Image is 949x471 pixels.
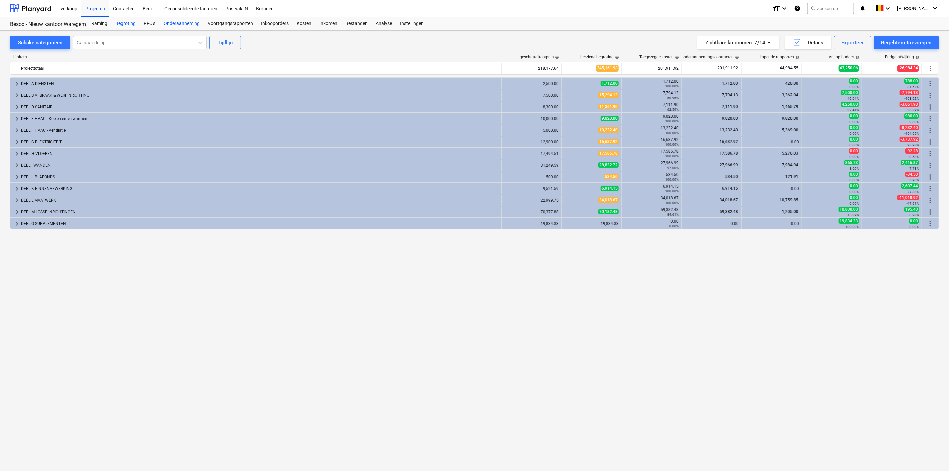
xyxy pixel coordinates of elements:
[904,207,919,212] span: 195.40
[21,102,499,112] div: DEEL D SANITAIR
[914,55,919,59] span: help
[810,6,816,11] span: search
[849,148,859,154] span: 0.00
[719,209,739,214] span: 59,382.48
[624,63,679,74] div: 201,911.92
[601,81,619,86] span: 1,712.00
[315,17,341,30] a: Inkomen
[849,78,859,84] span: 0.00
[900,137,919,142] span: -3,737.92
[850,132,859,135] small: 0.00%
[926,161,934,169] span: Meer acties
[901,160,919,165] span: 2,416.87
[785,174,799,179] span: 121.91
[900,102,919,107] span: -3,061.90
[21,137,499,147] div: DEEL G ELEKTRICITEIT
[844,160,859,165] span: 865.73
[396,17,428,30] a: Instellingen
[897,65,919,71] span: -26,984.34
[504,93,559,98] div: 7,500.00
[839,218,859,224] span: 19,834.33
[904,113,919,119] span: 980.00
[897,6,930,11] span: [PERSON_NAME] De Rho
[905,148,919,154] span: -92.28
[665,131,679,135] small: 100.00%
[834,36,871,49] button: Exporteer
[624,126,679,135] div: 13,232.40
[846,225,859,229] small: 100.00%
[781,104,799,109] span: 1,465.79
[904,78,919,84] span: 788.00
[684,221,739,226] div: 0.00
[926,103,934,111] span: Meer acties
[839,207,859,212] span: 10,800.00
[721,116,739,121] span: 9,020.00
[13,196,21,204] span: keyboard_arrow_right
[504,221,559,226] div: 19,834.33
[910,213,919,217] small: 0.28%
[21,195,499,206] div: DEEL L MAATWERK
[721,186,739,191] span: 6,914.15
[624,114,679,123] div: 9,020.00
[849,125,859,130] span: 0.00
[725,174,739,179] span: 534.50
[504,116,559,121] div: 10,000.00
[504,186,559,191] div: 9,521.59
[372,17,396,30] a: Analyse
[13,161,21,169] span: keyboard_arrow_right
[601,116,619,121] span: 9,020.00
[909,218,919,224] span: 0.00
[926,80,934,88] span: Meer acties
[897,195,919,200] span: -11,018.92
[721,104,739,109] span: 7,111.90
[598,197,619,203] span: 34,018.67
[13,91,21,99] span: keyboard_arrow_right
[719,139,739,144] span: 16,637.92
[13,126,21,134] span: keyboard_arrow_right
[905,132,919,135] small: -164.65%
[760,55,799,59] div: Lopende rapporten
[781,209,799,214] span: 1,205.00
[719,198,739,202] span: 34,018.67
[87,17,111,30] a: Raming
[916,439,949,471] div: Chatwidget
[807,3,854,14] button: Zoeken op
[781,128,799,132] span: 5,369.00
[341,17,372,30] a: Bestanden
[839,65,859,71] span: 43,250.06
[794,4,801,12] i: Kennis basis
[908,190,919,194] small: 27.38%
[111,17,140,30] a: Begroting
[859,4,866,12] i: notifications
[598,92,619,98] span: 15,294.13
[504,151,559,156] div: 17,494.51
[674,55,679,59] span: help
[850,178,859,182] small: 0.00%
[850,120,859,124] small: 0.00%
[926,196,934,204] span: Meer acties
[13,173,21,181] span: keyboard_arrow_right
[849,172,859,177] span: 0.00
[624,91,679,100] div: 7,794.13
[909,155,919,159] small: -0.53%
[850,202,859,205] small: 0.00%
[293,17,315,30] div: Kosten
[598,209,619,214] span: 70,182.48
[21,148,499,159] div: DEEL H VLOEREN
[204,17,257,30] a: Voortgangsrapporten
[140,17,160,30] div: RFQ's
[13,138,21,146] span: keyboard_arrow_right
[779,198,799,202] span: 10,759.85
[10,36,70,49] button: Schakelcategorieën
[744,140,799,144] div: 0.00
[598,127,619,133] span: 13,232.40
[849,195,859,200] span: 0.00
[596,65,619,71] span: 245,161.98
[781,116,799,121] span: 9,020.00
[677,55,739,59] div: In onderaannemingscontracten
[504,63,559,74] div: 218,177.64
